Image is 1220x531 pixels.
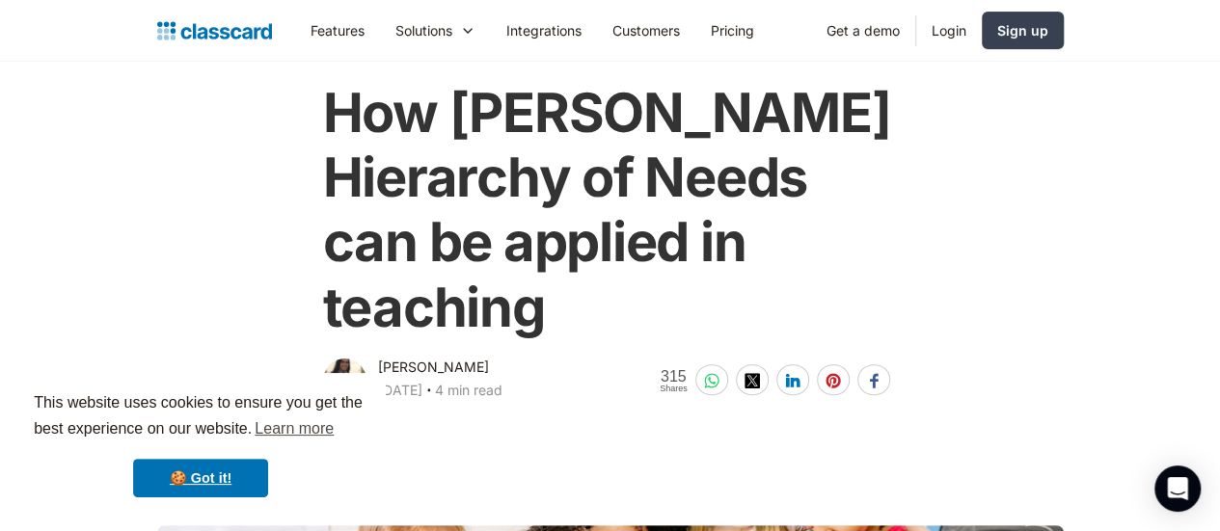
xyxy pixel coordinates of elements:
[826,373,841,388] img: pinterest-white sharing button
[982,12,1064,49] a: Sign up
[422,379,435,406] div: ‧
[704,373,719,388] img: whatsapp-white sharing button
[811,9,915,52] a: Get a demo
[378,379,422,402] div: [DATE]
[133,459,268,497] a: dismiss cookie message
[597,9,695,52] a: Customers
[695,9,770,52] a: Pricing
[997,20,1048,40] div: Sign up
[34,391,367,443] span: This website uses cookies to ensure you get the best experience on our website.
[380,9,491,52] div: Solutions
[866,373,881,388] img: facebook-white sharing button
[1154,465,1201,512] div: Open Intercom Messenger
[157,17,272,44] a: home
[395,20,452,40] div: Solutions
[785,373,800,388] img: linkedin-white sharing button
[660,385,688,393] span: Shares
[435,379,502,402] div: 4 min read
[745,373,760,388] img: twitter-white sharing button
[378,356,489,379] div: [PERSON_NAME]
[252,414,337,443] a: learn more about cookies
[323,81,898,340] h1: How [PERSON_NAME] Hierarchy of Needs can be applied in teaching
[491,9,597,52] a: Integrations
[660,368,688,385] span: 315
[15,373,386,516] div: cookieconsent
[295,9,380,52] a: Features
[916,9,982,52] a: Login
